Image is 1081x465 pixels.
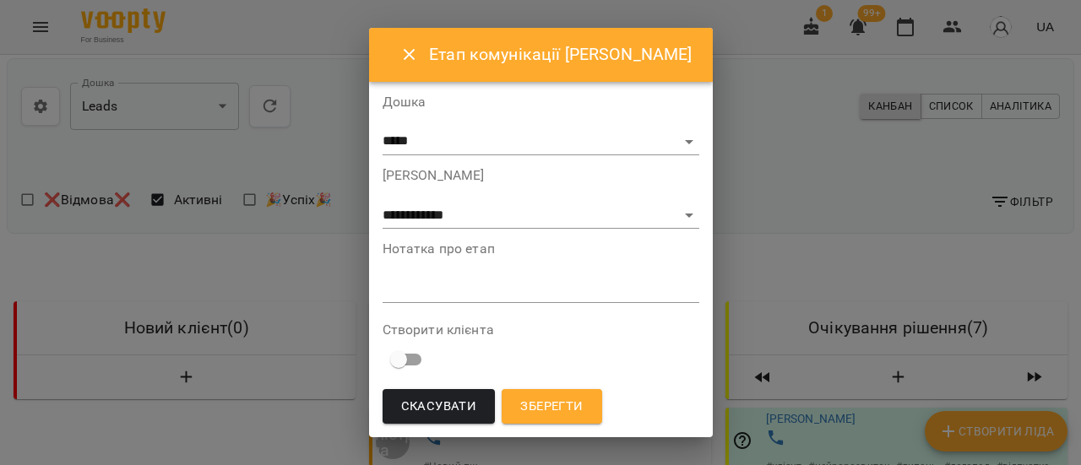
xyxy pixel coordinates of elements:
span: Зберегти [520,396,583,418]
button: Зберегти [502,389,601,424]
h6: Етап комунікації [PERSON_NAME] [429,41,692,68]
label: Створити клієнта [383,323,699,337]
label: Дошка [383,95,699,109]
span: Скасувати [401,396,477,418]
label: [PERSON_NAME] [383,169,699,182]
button: Close [389,35,430,75]
button: Скасувати [383,389,496,424]
label: Нотатка про етап [383,242,699,256]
